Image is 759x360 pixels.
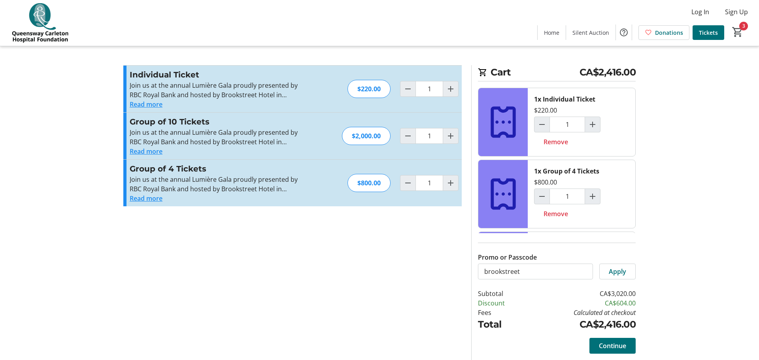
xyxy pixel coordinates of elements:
div: $800.00 [347,174,391,192]
h3: Individual Ticket [130,69,302,81]
a: Donations [638,25,689,40]
div: 1x Group of 4 Tickets [534,166,599,176]
span: Remove [544,209,568,219]
p: Join us at the annual Lumière Gala proudly presented by RBC Royal Bank and hosted by Brookstreet ... [130,175,302,194]
td: Discount [478,298,526,308]
td: CA$3,020.00 [526,289,636,298]
button: Increment by one [443,175,458,190]
button: Read more [130,147,162,156]
input: Group of 4 Tickets Quantity [415,175,443,191]
label: Promo or Passcode [478,253,537,262]
button: Decrement by one [534,189,549,204]
span: Sign Up [725,7,748,17]
div: $220.00 [534,106,557,115]
button: Remove [534,134,578,150]
h3: Group of 10 Tickets [130,116,302,128]
span: Continue [599,341,626,351]
button: Log In [685,6,716,18]
button: Remove [534,206,578,222]
span: Home [544,28,559,37]
td: Total [478,317,526,332]
img: QCH Foundation's Logo [5,3,75,43]
input: Enter promo or passcode [478,264,593,279]
span: Remove [544,137,568,147]
button: Increment by one [585,117,600,132]
a: Home [538,25,566,40]
span: Donations [655,28,683,37]
p: Join us at the annual Lumière Gala proudly presented by RBC Royal Bank and hosted by Brookstreet ... [130,128,302,147]
button: Sign Up [719,6,754,18]
td: Subtotal [478,289,526,298]
span: CA$2,416.00 [580,65,636,79]
button: Read more [130,194,162,203]
a: Silent Auction [566,25,616,40]
a: Tickets [693,25,724,40]
div: $2,000.00 [342,127,391,145]
span: Tickets [699,28,718,37]
td: Fees [478,308,526,317]
input: Individual Ticket Quantity [415,81,443,97]
div: 1x Individual Ticket [534,94,595,104]
h2: Cart [478,65,636,81]
button: Decrement by one [400,175,415,190]
button: Increment by one [585,189,600,204]
button: Decrement by one [534,117,549,132]
div: $800.00 [534,177,557,187]
span: Log In [691,7,709,17]
span: Silent Auction [572,28,609,37]
button: Read more [130,100,162,109]
p: Join us at the annual Lumière Gala proudly presented by RBC Royal Bank and hosted by Brookstreet ... [130,81,302,100]
button: Help [616,25,632,40]
button: Apply [599,264,636,279]
h3: Group of 4 Tickets [130,163,302,175]
button: Increment by one [443,81,458,96]
span: Apply [609,267,626,276]
div: $220.00 [347,80,391,98]
button: Increment by one [443,128,458,143]
td: CA$604.00 [526,298,636,308]
input: Group of 4 Tickets Quantity [549,188,585,204]
button: Cart [731,25,745,39]
td: CA$2,416.00 [526,317,636,332]
button: Decrement by one [400,128,415,143]
input: Group of 10 Tickets Quantity [415,128,443,144]
button: Continue [589,338,636,354]
button: Decrement by one [400,81,415,96]
td: Calculated at checkout [526,308,636,317]
input: Individual Ticket Quantity [549,117,585,132]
